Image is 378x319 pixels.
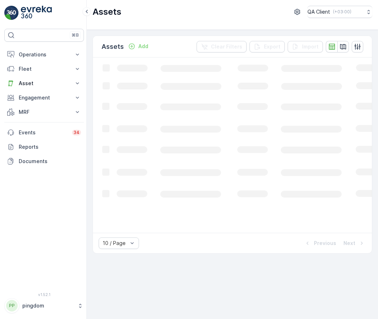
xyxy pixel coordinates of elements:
[93,6,121,18] p: Assets
[303,239,337,248] button: Previous
[19,143,81,151] p: Reports
[333,9,351,15] p: ( +03:00 )
[314,240,336,247] p: Previous
[19,80,69,87] p: Asset
[4,154,84,168] a: Documents
[19,108,69,116] p: MRF
[19,94,69,101] p: Engagement
[4,47,84,62] button: Operations
[19,51,69,58] p: Operations
[307,8,330,15] p: QA Client
[19,158,81,165] p: Documents
[288,41,323,52] button: Import
[302,43,319,50] p: Import
[307,6,372,18] button: QA Client(+03:00)
[4,292,84,297] span: v 1.52.1
[4,125,84,140] a: Events34
[343,239,366,248] button: Next
[125,42,151,51] button: Add
[4,62,84,76] button: Fleet
[4,298,84,313] button: PPpingdom
[19,65,69,73] p: Fleet
[102,42,124,52] p: Assets
[22,302,74,309] p: pingdom
[73,130,80,135] p: 34
[4,6,19,20] img: logo
[264,43,280,50] p: Export
[211,43,242,50] p: Clear Filters
[343,240,355,247] p: Next
[4,76,84,91] button: Asset
[4,91,84,105] button: Engagement
[21,6,52,20] img: logo_light-DOdMpM7g.png
[197,41,247,52] button: Clear Filters
[4,105,84,119] button: MRF
[249,41,285,52] button: Export
[4,140,84,154] a: Reports
[19,129,68,136] p: Events
[6,300,18,311] div: PP
[138,43,148,50] p: Add
[72,32,79,38] p: ⌘B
